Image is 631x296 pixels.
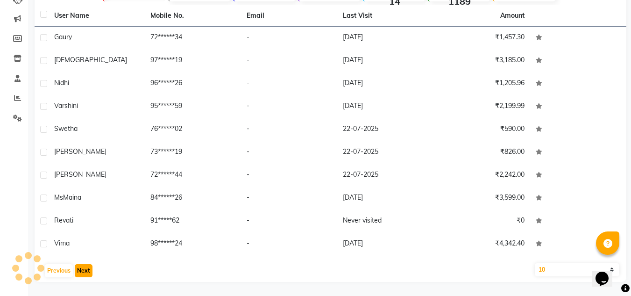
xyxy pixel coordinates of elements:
[434,187,530,210] td: ₹3,599.00
[337,5,433,27] th: Last Visit
[434,27,530,50] td: ₹1,457.30
[241,72,337,95] td: -
[592,259,622,287] iframe: chat widget
[495,5,530,26] th: Amount
[75,264,92,277] button: Next
[241,5,337,27] th: Email
[54,101,78,110] span: varshini
[434,164,530,187] td: ₹2,242.00
[54,216,73,224] span: revati
[54,33,72,41] span: gaury
[337,187,433,210] td: [DATE]
[337,141,433,164] td: 22-07-2025
[434,233,530,256] td: ₹4,342.40
[241,210,337,233] td: -
[337,233,433,256] td: [DATE]
[54,170,106,179] span: [PERSON_NAME]
[337,164,433,187] td: 22-07-2025
[434,72,530,95] td: ₹1,205.96
[337,95,433,118] td: [DATE]
[241,233,337,256] td: -
[434,50,530,72] td: ₹3,185.00
[337,50,433,72] td: [DATE]
[241,141,337,164] td: -
[434,118,530,141] td: ₹590.00
[54,79,69,87] span: Nidhi
[241,95,337,118] td: -
[241,118,337,141] td: -
[337,72,433,95] td: [DATE]
[241,187,337,210] td: -
[49,5,145,27] th: User Name
[54,193,63,202] span: Ms
[337,210,433,233] td: Never visited
[337,27,433,50] td: [DATE]
[54,147,106,156] span: [PERSON_NAME]
[54,56,127,64] span: [DEMOGRAPHIC_DATA]
[145,5,241,27] th: Mobile No.
[241,50,337,72] td: -
[337,118,433,141] td: 22-07-2025
[63,193,81,202] span: Maina
[45,264,73,277] button: Previous
[54,124,78,133] span: swetha
[434,210,530,233] td: ₹0
[54,239,70,247] span: vima
[434,95,530,118] td: ₹2,199.99
[241,164,337,187] td: -
[241,27,337,50] td: -
[434,141,530,164] td: ₹826.00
